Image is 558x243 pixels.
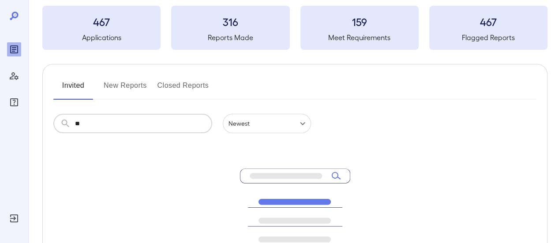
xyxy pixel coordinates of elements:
[300,32,419,43] h5: Meet Requirements
[104,79,147,100] button: New Reports
[300,15,419,29] h3: 159
[42,15,161,29] h3: 467
[157,79,209,100] button: Closed Reports
[53,79,93,100] button: Invited
[42,32,161,43] h5: Applications
[7,95,21,109] div: FAQ
[7,69,21,83] div: Manage Users
[7,211,21,225] div: Log Out
[171,15,289,29] h3: 316
[171,32,289,43] h5: Reports Made
[223,114,311,133] div: Newest
[429,15,547,29] h3: 467
[429,32,547,43] h5: Flagged Reports
[42,6,547,50] summary: 467Applications316Reports Made159Meet Requirements467Flagged Reports
[7,42,21,56] div: Reports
